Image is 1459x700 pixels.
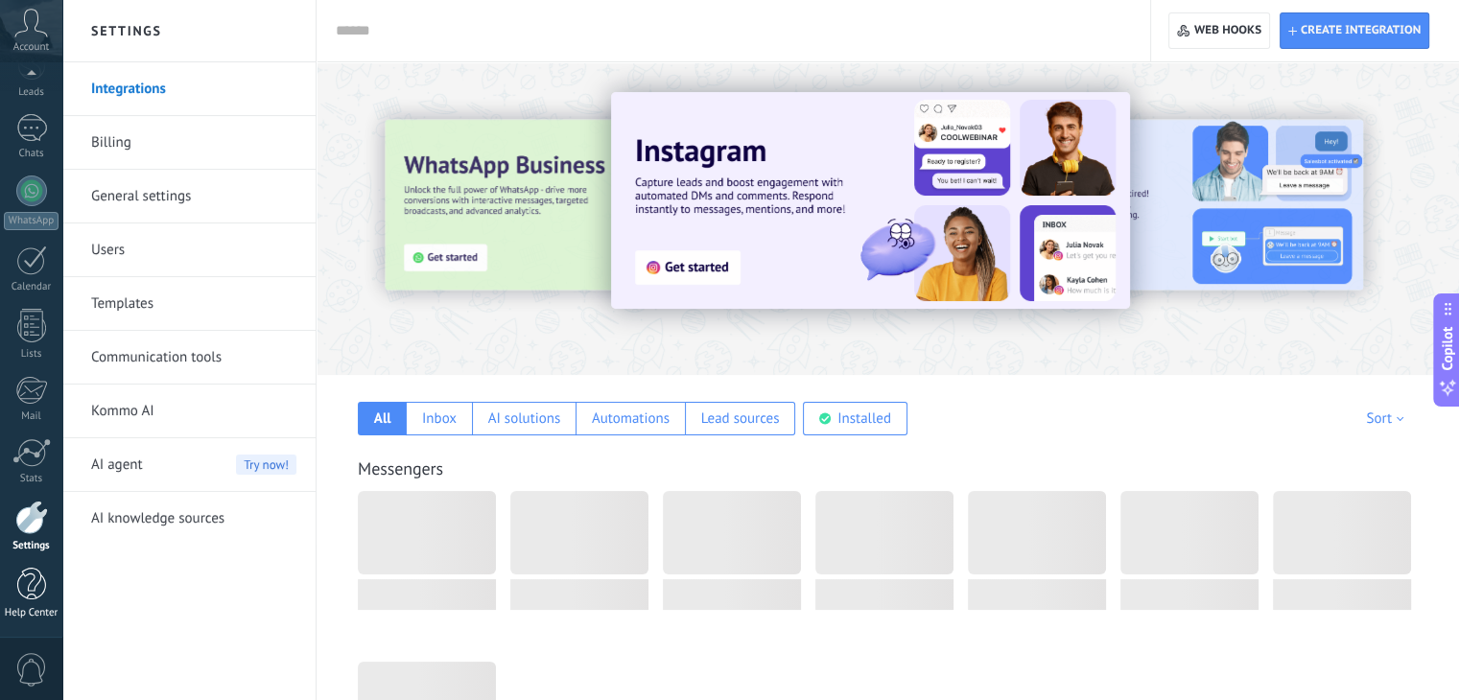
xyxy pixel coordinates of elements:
[91,62,296,116] a: Integrations
[13,41,49,54] span: Account
[4,473,59,485] div: Stats
[4,410,59,423] div: Mail
[4,607,59,619] div: Help Center
[62,331,316,385] li: Communication tools
[4,212,59,230] div: WhatsApp
[91,492,296,546] a: AI knowledge sources
[611,92,1130,309] img: Slide 1
[592,409,670,428] div: Automations
[62,277,316,331] li: Templates
[374,409,391,428] div: All
[62,385,316,438] li: Kommo AI
[91,385,296,438] a: Kommo AI
[4,86,59,99] div: Leads
[4,540,59,552] div: Settings
[91,170,296,223] a: General settings
[954,120,1363,291] img: Slide 2
[1366,409,1410,428] div: Sort
[422,409,457,428] div: Inbox
[91,116,296,170] a: Billing
[91,438,296,492] a: AI agentTry now!
[1194,23,1261,38] span: Web hooks
[62,116,316,170] li: Billing
[91,438,143,492] span: AI agent
[236,455,296,475] span: Try now!
[62,492,316,545] li: AI knowledge sources
[4,348,59,361] div: Lists
[62,438,316,492] li: AI agent
[4,281,59,293] div: Calendar
[837,409,891,428] div: Installed
[385,120,793,291] img: Slide 3
[91,277,296,331] a: Templates
[701,409,780,428] div: Lead sources
[91,331,296,385] a: Communication tools
[4,148,59,160] div: Chats
[358,457,443,479] a: Messengers
[62,62,316,116] li: Integrations
[1280,12,1429,49] button: Create integration
[1301,23,1421,38] span: Create integration
[62,223,316,277] li: Users
[91,223,296,277] a: Users
[488,409,561,428] div: AI solutions
[1168,12,1269,49] button: Web hooks
[1438,327,1457,371] span: Copilot
[62,170,316,223] li: General settings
